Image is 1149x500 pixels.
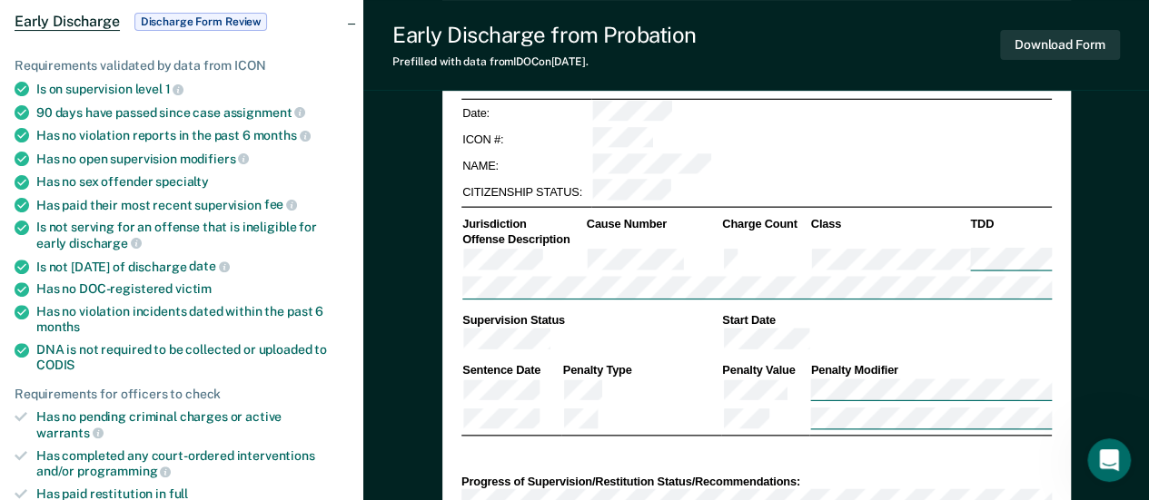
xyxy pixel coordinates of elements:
td: NAME: [461,152,590,179]
div: Is not [DATE] of discharge [36,259,349,275]
span: date [189,259,229,273]
span: modifiers [180,152,250,166]
div: Prefilled with data from IDOC on [DATE] . [392,55,697,68]
th: Sentence Date [461,362,561,377]
span: fee [264,197,297,211]
th: TDD [968,217,1051,232]
div: Profile image for Krysty [247,29,283,65]
span: discharge [69,236,142,250]
span: assignment [223,105,305,120]
th: Supervision Status [461,312,720,328]
div: Has completed any court-ordered interventions and/or [36,448,349,479]
span: specialty [155,174,209,189]
th: Offense Description [461,231,585,247]
td: CITIZENSHIP STATUS: [461,179,590,205]
th: Class [809,217,969,232]
button: Download Form [1000,30,1120,60]
div: Progress of Supervision/Restitution Status/Recommendations: [461,474,1051,489]
div: Send us a message [37,260,303,279]
div: Has no violation incidents dated within the past 6 [36,304,349,335]
span: victim [175,281,212,296]
span: programming [77,464,171,478]
div: Has no violation reports in the past 6 [36,127,349,143]
span: 1 [165,82,184,96]
span: months [36,319,80,334]
th: Penalty Type [561,362,721,377]
span: Home [70,378,111,391]
img: logo [36,34,136,64]
div: Has paid their most recent supervision [36,197,349,213]
span: warrants [36,426,104,440]
th: Jurisdiction [461,217,585,232]
span: Messages [242,378,304,391]
div: Requirements validated by data from ICON [15,58,349,74]
div: DNA is not required to be collected or uploaded to [36,342,349,373]
span: CODIS [36,358,74,372]
div: Early Discharge from Probation [392,22,697,48]
div: Is not serving for an offense that is ineligible for early [36,220,349,250]
div: Has no DOC-registered [36,281,349,297]
p: How can we help? [36,191,327,221]
div: Send us a message [18,244,345,294]
div: Is on supervision level [36,81,349,97]
div: Requirements for officers to check [15,387,349,402]
span: months [253,128,311,142]
button: Messages [182,333,363,406]
span: Early Discharge [15,13,120,31]
img: Profile image for Kim [213,29,249,65]
p: Hi [PERSON_NAME] 👋 [36,129,327,191]
div: Has no pending criminal charges or active [36,409,349,440]
iframe: Intercom live chat [1087,438,1131,482]
td: Date: [461,99,590,126]
div: Has no open supervision [36,151,349,167]
th: Start Date [720,312,1051,328]
span: Discharge Form Review [134,13,267,31]
div: Close [312,29,345,62]
div: Has no sex offender [36,174,349,190]
td: ICON #: [461,126,590,152]
th: Charge Count [720,217,808,232]
th: Penalty Modifier [809,362,1052,377]
img: Profile image for Rajan [178,29,214,65]
th: Cause Number [585,217,720,232]
th: Penalty Value [720,362,808,377]
div: 90 days have passed since case [36,104,349,121]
